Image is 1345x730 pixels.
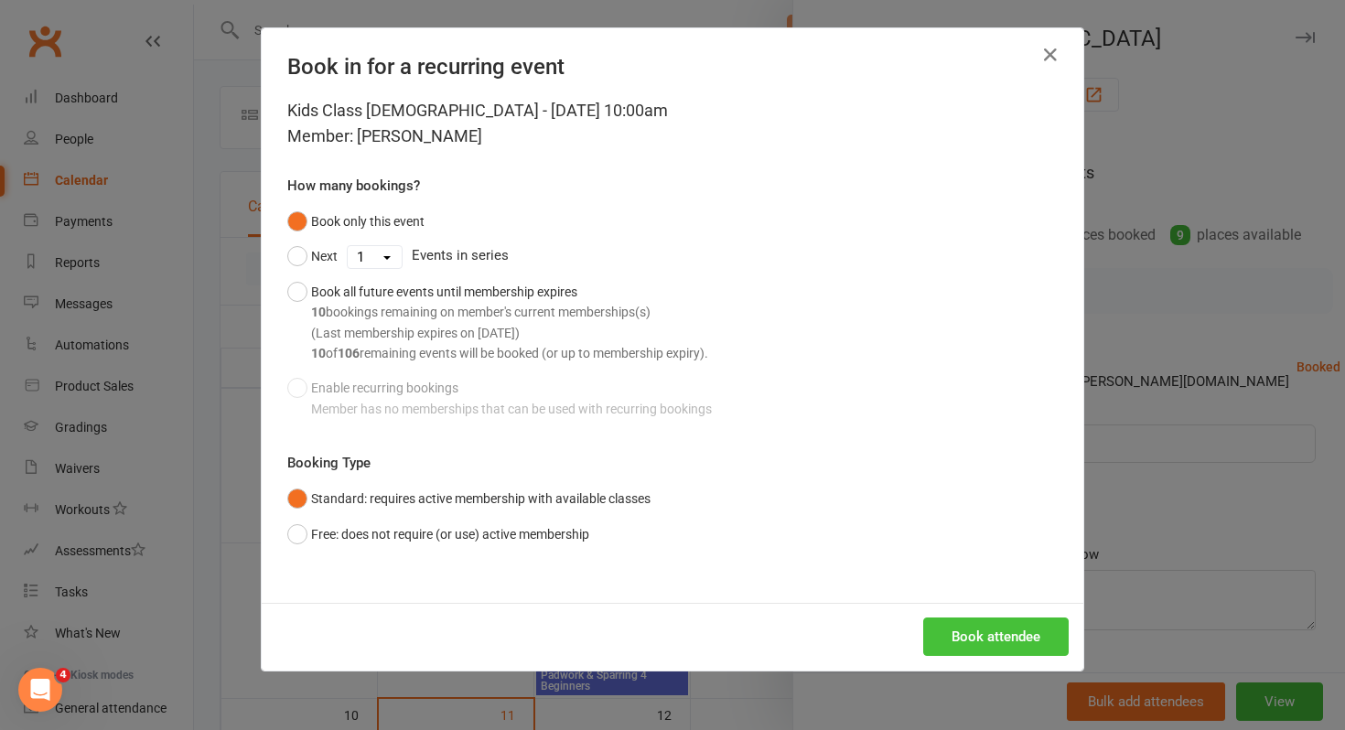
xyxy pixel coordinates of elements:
[311,305,326,319] strong: 10
[287,452,371,474] label: Booking Type
[311,282,708,364] div: Book all future events until membership expires
[287,239,338,274] button: Next
[287,239,1058,274] div: Events in series
[923,617,1069,656] button: Book attendee
[287,481,651,516] button: Standard: requires active membership with available classes
[1036,40,1065,70] button: Close
[287,517,589,552] button: Free: does not require (or use) active membership
[311,302,708,363] div: bookings remaining on member's current memberships(s) (Last membership expires on [DATE]) of rema...
[18,668,62,712] iframe: Intercom live chat
[287,175,420,197] label: How many bookings?
[287,54,1058,80] h4: Book in for a recurring event
[287,98,1058,149] div: Kids Class [DEMOGRAPHIC_DATA] - [DATE] 10:00am Member: [PERSON_NAME]
[311,346,326,360] strong: 10
[56,668,70,682] span: 4
[338,346,360,360] strong: 106
[287,274,708,371] button: Book all future events until membership expires10bookings remaining on member's current membershi...
[287,204,425,239] button: Book only this event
